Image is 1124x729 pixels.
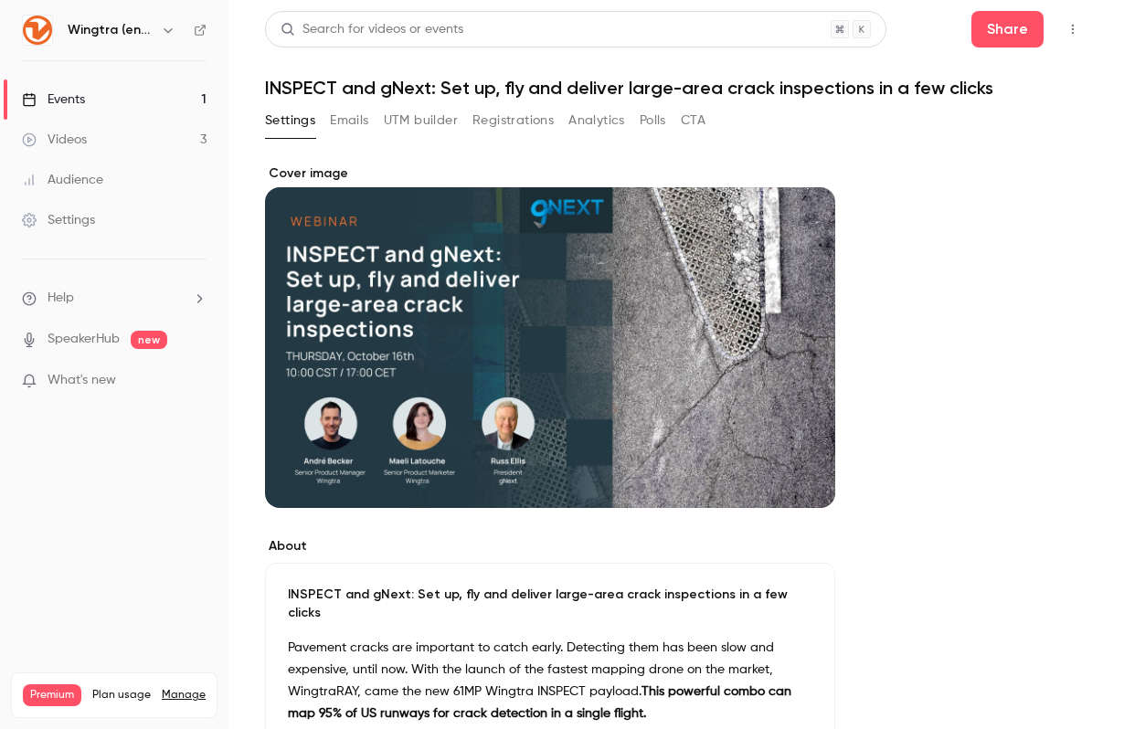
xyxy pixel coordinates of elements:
[162,688,206,703] a: Manage
[681,106,705,135] button: CTA
[265,164,835,508] section: Cover image
[384,106,458,135] button: UTM builder
[22,171,103,189] div: Audience
[265,537,835,555] label: About
[281,20,463,39] div: Search for videos or events
[48,330,120,349] a: SpeakerHub
[92,688,151,703] span: Plan usage
[640,106,666,135] button: Polls
[22,289,207,308] li: help-dropdown-opener
[22,131,87,149] div: Videos
[22,90,85,109] div: Events
[288,586,812,622] p: INSPECT and gNext: Set up, fly and deliver large-area crack inspections in a few clicks
[22,211,95,229] div: Settings
[472,106,554,135] button: Registrations
[48,289,74,308] span: Help
[971,11,1044,48] button: Share
[288,637,812,724] p: Pavement cracks are important to catch early. Detecting them has been slow and expensive, until n...
[568,106,625,135] button: Analytics
[265,77,1087,99] h1: INSPECT and gNext: Set up, fly and deliver large-area crack inspections in a few clicks
[265,106,315,135] button: Settings
[23,16,52,45] img: Wingtra (english)
[23,684,81,706] span: Premium
[265,164,835,183] label: Cover image
[68,21,154,39] h6: Wingtra (english)
[330,106,368,135] button: Emails
[131,331,167,349] span: new
[48,371,116,390] span: What's new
